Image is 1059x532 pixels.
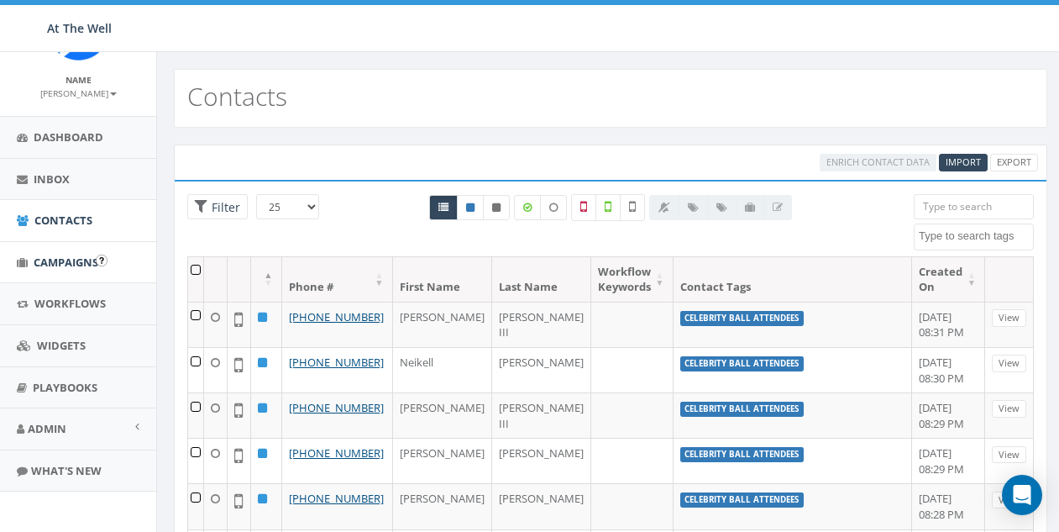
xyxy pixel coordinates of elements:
i: This phone number is subscribed and will receive texts. [466,203,474,213]
a: [PHONE_NUMBER] [289,400,384,415]
a: View [992,309,1026,327]
label: Celebrity Ball Attendees [680,311,805,326]
span: At The Well [47,20,112,36]
div: Open Intercom Messenger [1002,475,1042,515]
i: This phone number is unsubscribed and has opted-out of all texts. [492,203,501,213]
a: View [992,492,1026,509]
a: View [992,446,1026,464]
a: [PHONE_NUMBER] [289,445,384,461]
span: CSV files only [946,155,981,168]
a: [PHONE_NUMBER] [289,309,384,324]
label: Celebrity Ball Attendees [680,356,805,371]
td: [PERSON_NAME] [393,392,492,438]
input: Submit [96,255,107,266]
a: View [992,355,1026,372]
label: Celebrity Ball Attendees [680,447,805,462]
label: Not a Mobile [571,194,596,221]
label: Data not Enriched [540,195,567,220]
a: [PHONE_NUMBER] [289,355,384,370]
a: Import [939,154,988,171]
a: [PHONE_NUMBER] [289,491,384,506]
label: Celebrity Ball Attendees [680,492,805,508]
th: Last Name [492,257,591,302]
td: [DATE] 08:28 PM [912,483,985,529]
span: Import [946,155,981,168]
span: Contacts [34,213,92,228]
span: Playbooks [33,380,97,395]
small: Name [66,74,92,86]
td: [DATE] 08:31 PM [912,302,985,347]
textarea: Search [919,229,1033,244]
span: What's New [31,463,102,478]
td: [PERSON_NAME] [492,347,591,392]
label: Not Validated [620,194,645,221]
th: Phone #: activate to sort column ascending [282,257,393,302]
span: Dashboard [34,129,103,145]
span: Workflows [34,296,106,311]
td: [PERSON_NAME] [393,302,492,347]
th: First Name [393,257,492,302]
a: View [992,400,1026,418]
span: Inbox [34,171,70,187]
a: [PERSON_NAME] [40,85,117,100]
td: [PERSON_NAME] III [492,302,591,347]
th: Created On: activate to sort column ascending [912,257,985,302]
small: [PERSON_NAME] [40,87,117,99]
td: [PERSON_NAME] [492,438,591,483]
td: [PERSON_NAME] [393,438,492,483]
span: Widgets [37,338,86,353]
td: [PERSON_NAME] [393,483,492,529]
span: Advance Filter [187,194,248,220]
a: Active [457,195,484,220]
label: Validated [595,194,621,221]
label: Celebrity Ball Attendees [680,402,805,417]
td: [PERSON_NAME] [492,483,591,529]
td: [PERSON_NAME] III [492,392,591,438]
td: [DATE] 08:29 PM [912,392,985,438]
span: Filter [207,199,240,215]
a: Opted Out [483,195,510,220]
a: All contacts [429,195,458,220]
td: Neikell [393,347,492,392]
label: Data Enriched [514,195,541,220]
td: [DATE] 08:29 PM [912,438,985,483]
span: Campaigns [34,255,98,270]
span: Admin [28,421,66,436]
th: Contact Tags [674,257,912,302]
th: Workflow Keywords: activate to sort column ascending [591,257,674,302]
h2: Contacts [187,82,287,110]
td: [DATE] 08:30 PM [912,347,985,392]
input: Type to search [914,194,1034,219]
a: Export [990,154,1038,171]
